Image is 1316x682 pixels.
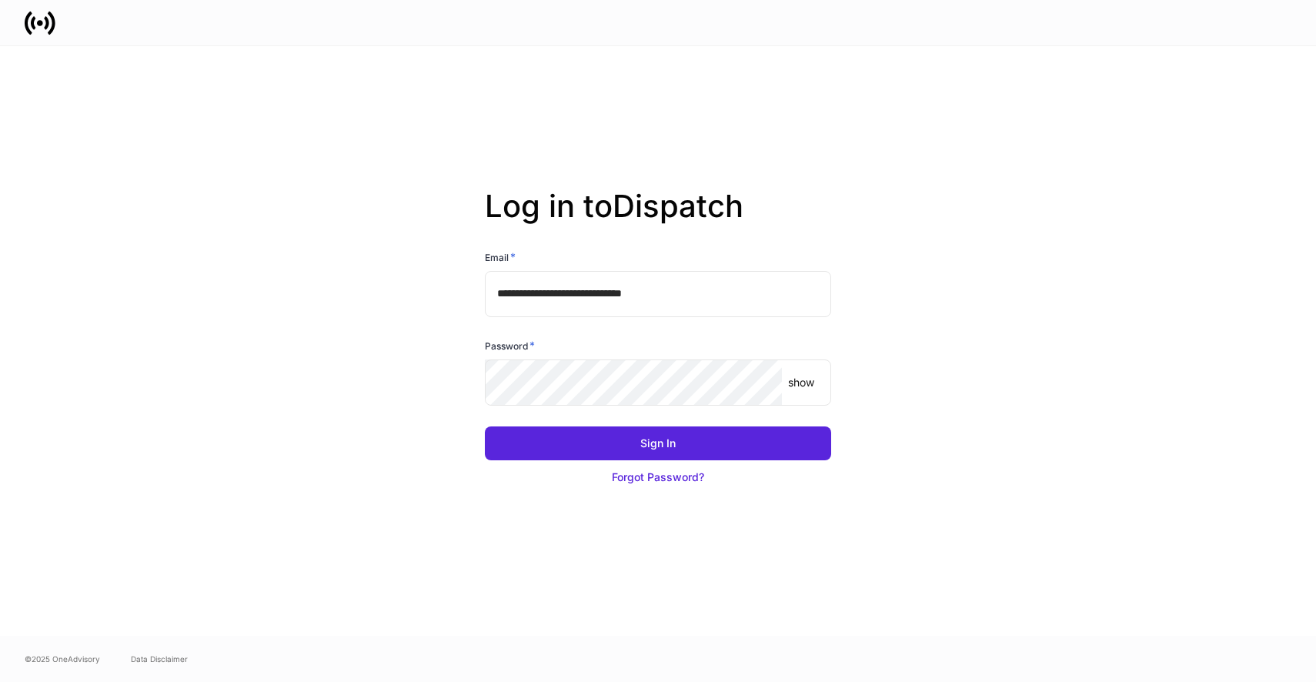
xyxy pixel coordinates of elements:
[612,470,704,485] div: Forgot Password?
[485,188,831,249] h2: Log in to Dispatch
[485,249,516,265] h6: Email
[131,653,188,665] a: Data Disclaimer
[485,460,831,494] button: Forgot Password?
[25,653,100,665] span: © 2025 OneAdvisory
[640,436,676,451] div: Sign In
[485,338,535,353] h6: Password
[485,426,831,460] button: Sign In
[788,375,814,390] p: show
